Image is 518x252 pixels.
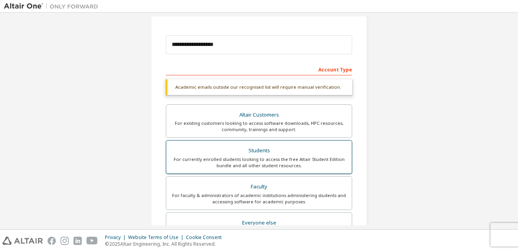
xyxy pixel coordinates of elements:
[4,2,102,10] img: Altair One
[171,110,347,121] div: Altair Customers
[166,63,352,75] div: Account Type
[171,217,347,228] div: Everyone else
[48,237,56,245] img: facebook.svg
[186,234,226,241] div: Cookie Consent
[61,237,69,245] img: instagram.svg
[171,181,347,192] div: Faculty
[171,156,347,169] div: For currently enrolled students looking to access the free Altair Student Edition bundle and all ...
[171,120,347,133] div: For existing customers looking to access software downloads, HPC resources, community, trainings ...
[166,79,352,95] div: Academic emails outside our recognised list will require manual verification.
[2,237,43,245] img: altair_logo.svg
[73,237,82,245] img: linkedin.svg
[171,145,347,156] div: Students
[171,192,347,205] div: For faculty & administrators of academic institutions administering students and accessing softwa...
[105,234,128,241] div: Privacy
[128,234,186,241] div: Website Terms of Use
[105,241,226,247] p: © 2025 Altair Engineering, Inc. All Rights Reserved.
[86,237,98,245] img: youtube.svg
